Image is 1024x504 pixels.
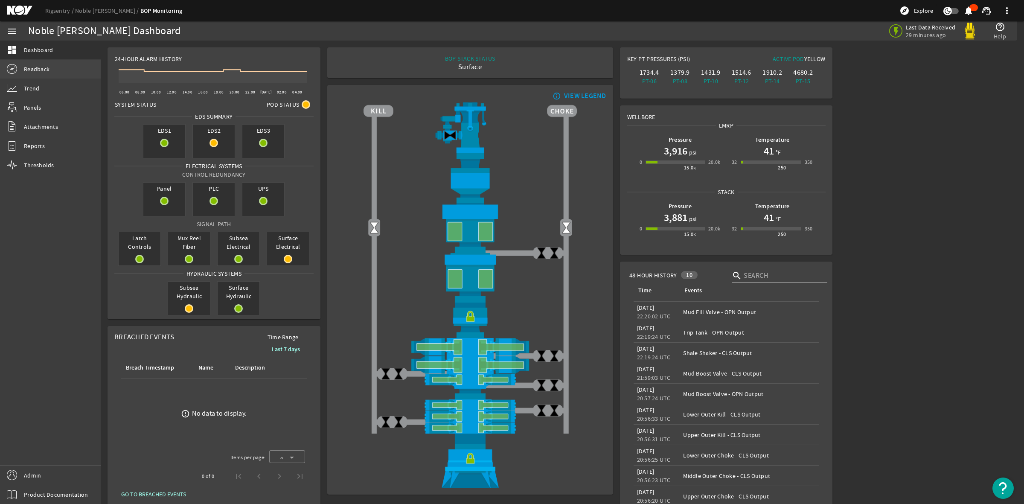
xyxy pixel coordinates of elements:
[364,338,577,356] img: ShearRamOpen.png
[636,68,663,77] div: 1734.4
[627,55,726,67] div: Key PT Pressures (PSI)
[234,363,276,373] div: Description
[535,350,548,362] img: ValveClose.png
[242,125,284,137] span: EDS3
[995,22,1005,32] mat-icon: help_outline
[115,100,156,109] span: System Status
[637,365,655,373] legacy-datetime-component: [DATE]
[548,379,561,392] img: ValveClose.png
[364,102,577,153] img: RiserAdapter.png
[640,158,642,166] div: 0
[245,90,255,95] text: 22:00
[24,471,41,480] span: Admin
[181,409,190,418] mat-icon: error_outline
[744,271,820,281] input: Search
[683,328,815,337] div: Trip Tank - OPN Output
[637,406,655,414] legacy-datetime-component: [DATE]
[24,46,53,54] span: Dashboard
[759,68,786,77] div: 1910.2
[774,148,781,157] span: °F
[168,232,210,253] span: Mux Reel Fiber
[697,77,724,85] div: PT-10
[728,77,755,85] div: PT-12
[764,144,774,158] h1: 41
[778,230,786,239] div: 250
[732,158,737,166] div: 32
[669,136,692,144] b: Pressure
[535,379,548,392] img: ValveClose.png
[192,409,247,418] div: No data to display.
[392,367,405,380] img: ValveClose.png
[143,183,185,195] span: Panel
[364,434,577,488] img: WellheadConnectorLock.png
[899,6,910,16] mat-icon: explore
[202,472,214,481] div: 0 of 0
[135,90,145,95] text: 08:00
[684,286,702,295] div: Events
[548,350,561,362] img: ValveClose.png
[637,312,671,320] legacy-datetime-component: 22:20:02 UTC
[126,363,174,373] div: Breach Timestamp
[697,68,724,77] div: 1431.9
[24,161,54,169] span: Thresholds
[119,90,129,95] text: 06:00
[364,356,577,374] img: ShearRamOpen.png
[981,6,992,16] mat-icon: support_agent
[364,422,577,434] img: PipeRamOpen.png
[364,153,577,203] img: FlexJoint.png
[445,63,495,71] div: Surface
[759,77,786,85] div: PT-14
[666,77,694,85] div: PT-08
[242,183,284,195] span: UPS
[7,45,17,55] mat-icon: dashboard
[637,333,671,341] legacy-datetime-component: 22:19:24 UTC
[994,32,1006,41] span: Help
[143,125,185,137] span: EDS1
[379,367,392,380] img: ValveClose.png
[683,472,815,480] div: Middle Outer Choke - CLS Output
[265,341,307,357] button: Last 7 days
[119,232,160,253] span: Latch Controls
[24,65,49,73] span: Readback
[230,90,239,95] text: 20:00
[637,324,655,332] legacy-datetime-component: [DATE]
[261,333,307,341] span: Time Range:
[669,202,692,210] b: Pressure
[140,7,183,15] a: BOP Monitoring
[364,203,577,253] img: UpperAnnularOpen.png
[755,136,790,144] b: Temperature
[683,492,815,501] div: Upper Outer Choke - CLS Output
[24,142,45,150] span: Reports
[197,363,224,373] div: Name
[732,271,742,281] i: search
[789,77,817,85] div: PT-15
[535,404,548,417] img: ValveClose.png
[620,106,832,121] div: Wellbore
[637,374,671,382] legacy-datetime-component: 21:59:03 UTC
[684,163,696,172] div: 15.0k
[114,487,193,502] button: GO TO BREACHED EVENTS
[637,456,671,463] legacy-datetime-component: 20:56:25 UTC
[24,84,39,93] span: Trend
[548,404,561,417] img: ValveClose.png
[637,435,671,443] legacy-datetime-component: 20:56:31 UTC
[7,26,17,36] mat-icon: menu
[235,363,265,373] div: Description
[168,282,210,302] span: Subsea Hydraulic
[364,411,577,422] img: PipeRamOpen.png
[368,221,381,234] img: Valve2Open.png
[716,121,736,130] span: LMRP
[364,385,577,399] img: BopBodyShearBottom.png
[167,90,177,95] text: 12:00
[564,92,606,100] div: VIEW LEGEND
[444,129,457,142] img: Valve2Close.png
[192,112,236,121] span: EDS SUMMARY
[992,478,1014,499] button: Open Resource Center
[637,476,671,484] legacy-datetime-component: 20:56:23 UTC
[683,431,815,439] div: Upper Outer Kill - CLS Output
[392,416,405,428] img: ValveClose.png
[560,221,573,234] img: Valve2Open.png
[198,363,213,373] div: Name
[637,468,655,475] legacy-datetime-component: [DATE]
[292,90,302,95] text: 04:00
